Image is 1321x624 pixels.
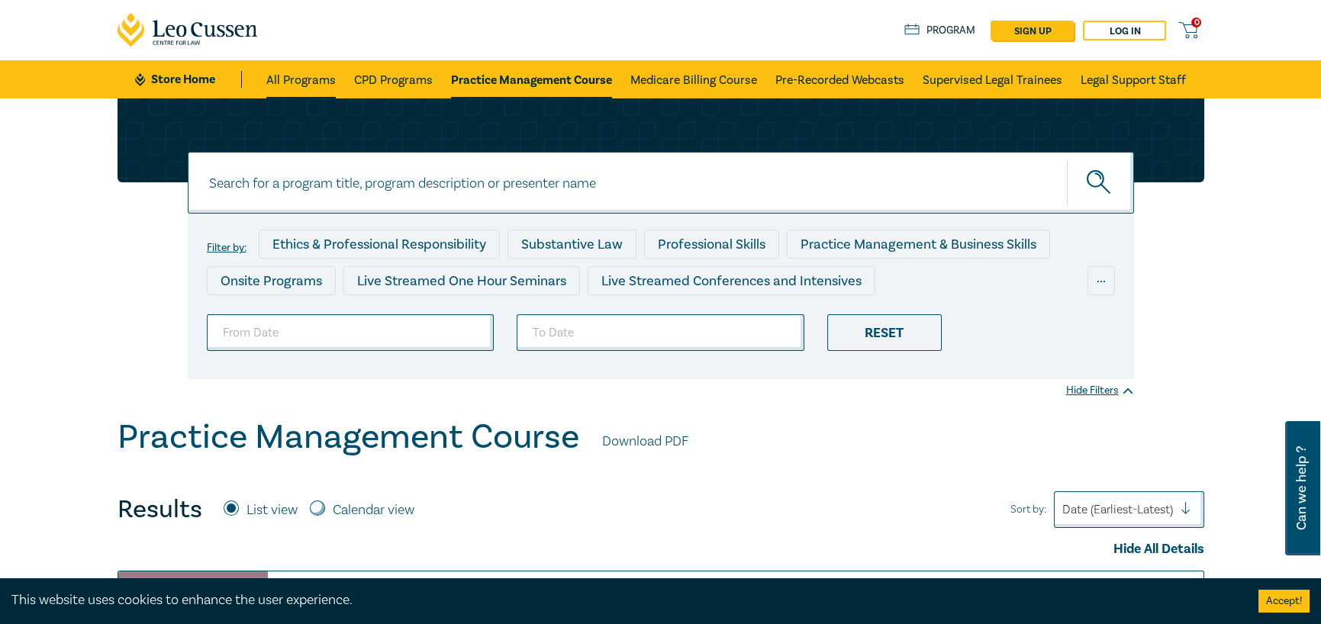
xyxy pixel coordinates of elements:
h4: Results [118,494,202,525]
a: Store Home [135,71,241,88]
div: This website uses cookies to enhance the user experience. [11,590,1236,610]
div: Live Streamed Practical Workshops [207,303,449,332]
div: 10 CPD Point Packages [640,303,807,332]
input: From Date [207,314,495,351]
div: Reset [827,314,942,351]
label: List view [246,500,298,520]
a: Supervised Legal Trainees [923,60,1062,98]
a: Practice Management Course [451,60,612,98]
label: Calendar view [333,500,414,520]
a: Pre-Recorded Webcasts [775,60,904,98]
h1: Practice Management Course [118,417,579,457]
span: Can we help ? [1294,430,1309,546]
input: Search for a program title, program description or presenter name [188,152,1134,214]
a: Legal Support Staff [1081,60,1186,98]
div: Pre-Recorded Webcasts [456,303,632,332]
div: Onsite Programs [207,266,336,295]
div: ... [1087,266,1115,295]
input: Sort by [1062,501,1065,518]
div: Ethics & Professional Responsibility [259,230,500,259]
button: Accept cookies [1258,590,1310,613]
input: To Date [517,314,804,351]
a: sign up [991,21,1074,40]
span: 0 [1191,18,1201,27]
a: CPD Programs [354,60,433,98]
span: Sort by: [1010,501,1046,518]
a: All Programs [266,60,336,98]
a: Program [904,22,975,39]
div: Hide Filters [1066,383,1134,398]
div: National Programs [814,303,955,332]
a: Download PDF [602,432,688,452]
div: Live Streamed Conferences and Intensives [588,266,875,295]
label: Filter by: [207,242,246,254]
div: Live Streamed One Hour Seminars [343,266,580,295]
div: Hide All Details [118,539,1204,559]
div: Professional Skills [644,230,779,259]
a: Log in [1083,21,1166,40]
div: Substantive Law [507,230,636,259]
div: Practice Management & Business Skills [787,230,1050,259]
a: Medicare Billing Course [630,60,757,98]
